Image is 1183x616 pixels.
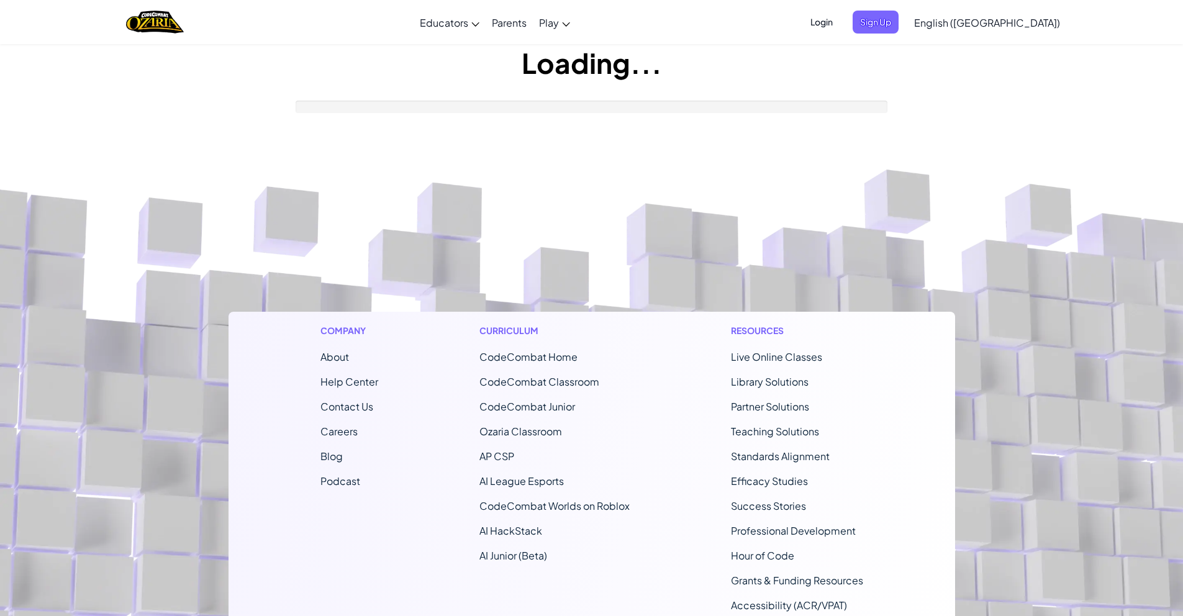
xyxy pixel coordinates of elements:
[731,400,809,413] a: Partner Solutions
[320,450,343,463] a: Blog
[731,425,819,438] a: Teaching Solutions
[803,11,840,34] button: Login
[479,350,578,363] span: CodeCombat Home
[320,324,378,337] h1: Company
[320,350,349,363] a: About
[731,524,856,537] a: Professional Development
[479,524,542,537] a: AI HackStack
[420,16,468,29] span: Educators
[731,474,808,487] a: Efficacy Studies
[731,499,806,512] a: Success Stories
[479,499,630,512] a: CodeCombat Worlds on Roblox
[731,324,863,337] h1: Resources
[731,450,830,463] a: Standards Alignment
[479,324,630,337] h1: Curriculum
[731,549,794,562] a: Hour of Code
[320,474,360,487] a: Podcast
[320,400,373,413] span: Contact Us
[731,599,847,612] a: Accessibility (ACR/VPAT)
[486,6,533,39] a: Parents
[126,9,184,35] a: Ozaria by CodeCombat logo
[731,375,809,388] a: Library Solutions
[320,425,358,438] a: Careers
[853,11,899,34] button: Sign Up
[731,574,863,587] a: Grants & Funding Resources
[731,350,822,363] a: Live Online Classes
[320,375,378,388] a: Help Center
[479,549,547,562] a: AI Junior (Beta)
[533,6,576,39] a: Play
[539,16,559,29] span: Play
[479,375,599,388] a: CodeCombat Classroom
[479,425,562,438] a: Ozaria Classroom
[479,474,564,487] a: AI League Esports
[479,450,514,463] a: AP CSP
[914,16,1060,29] span: English ([GEOGRAPHIC_DATA])
[126,9,184,35] img: Home
[479,400,575,413] a: CodeCombat Junior
[414,6,486,39] a: Educators
[908,6,1066,39] a: English ([GEOGRAPHIC_DATA])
